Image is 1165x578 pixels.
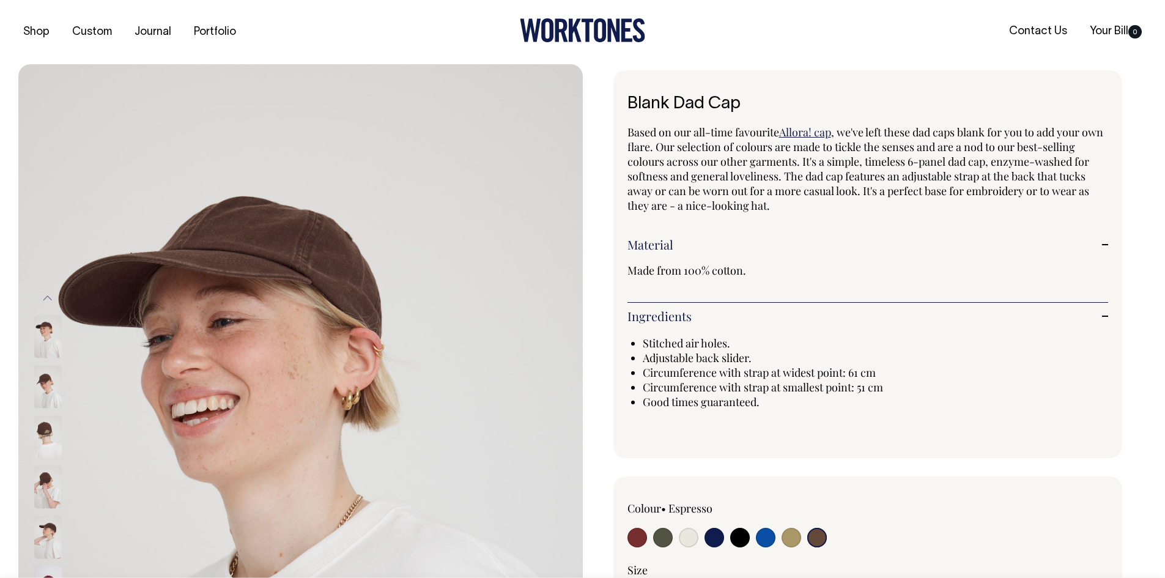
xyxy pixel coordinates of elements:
img: espresso [34,466,62,509]
a: Journal [130,22,176,42]
span: Good times guaranteed. [643,395,760,409]
img: espresso [34,416,62,459]
a: Ingredients [627,309,1109,324]
span: • [661,501,666,516]
div: Size [627,563,1109,577]
span: Circumference with strap at smallest point: 51 cm [643,380,883,395]
a: Allora! cap [779,125,831,139]
h1: Blank Dad Cap [627,95,1109,114]
a: Shop [18,22,54,42]
img: espresso [34,316,62,358]
span: Circumference with strap at widest point: 61 cm [643,365,876,380]
span: 0 [1128,25,1142,39]
span: Based on our all-time favourite [627,125,779,139]
img: espresso [34,366,62,409]
span: , we've left these dad caps blank for you to add your own flare. Our selection of colours are mad... [627,125,1103,213]
label: Espresso [668,501,712,516]
a: Portfolio [189,22,241,42]
div: Colour [627,501,820,516]
span: Made from 100% cotton. [627,263,746,278]
span: Stitched air holes. [643,336,730,350]
a: Your Bill0 [1085,21,1147,42]
a: Custom [67,22,117,42]
span: Adjustable back slider. [643,350,752,365]
img: espresso [34,516,62,559]
a: Material [627,237,1109,252]
button: Previous [39,284,57,312]
a: Contact Us [1004,21,1072,42]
